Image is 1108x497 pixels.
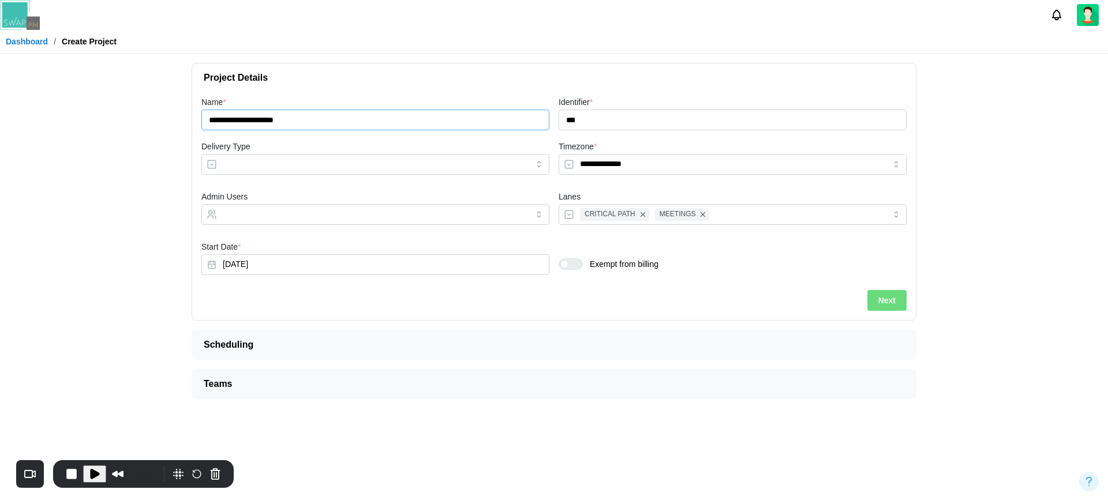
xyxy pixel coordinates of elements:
[867,290,907,311] button: Next
[6,37,48,46] a: Dashboard
[192,370,916,398] button: Teams
[660,209,696,220] span: MEETINGS
[54,37,56,46] div: /
[201,96,226,109] label: Name
[583,258,658,270] span: Exempt from billing
[201,241,241,254] label: Start Date
[204,370,895,398] span: Teams
[1047,5,1066,25] button: Notifications
[585,209,635,220] span: CRITICAL PATH
[201,141,250,153] label: Delivery Type
[192,330,916,359] button: Scheduling
[559,141,597,153] label: Timezone
[204,330,895,359] span: Scheduling
[204,63,895,92] span: Project Details
[1077,4,1099,26] img: 2Q==
[878,291,896,310] span: Next
[559,191,581,204] label: Lanes
[62,37,117,46] div: Create Project
[1077,4,1099,26] a: Zulqarnain Khalil
[201,254,549,275] button: Aug 14, 2025
[559,96,593,109] label: Identifier
[192,63,916,92] button: Project Details
[192,92,916,319] div: Project Details
[201,191,248,204] label: Admin Users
